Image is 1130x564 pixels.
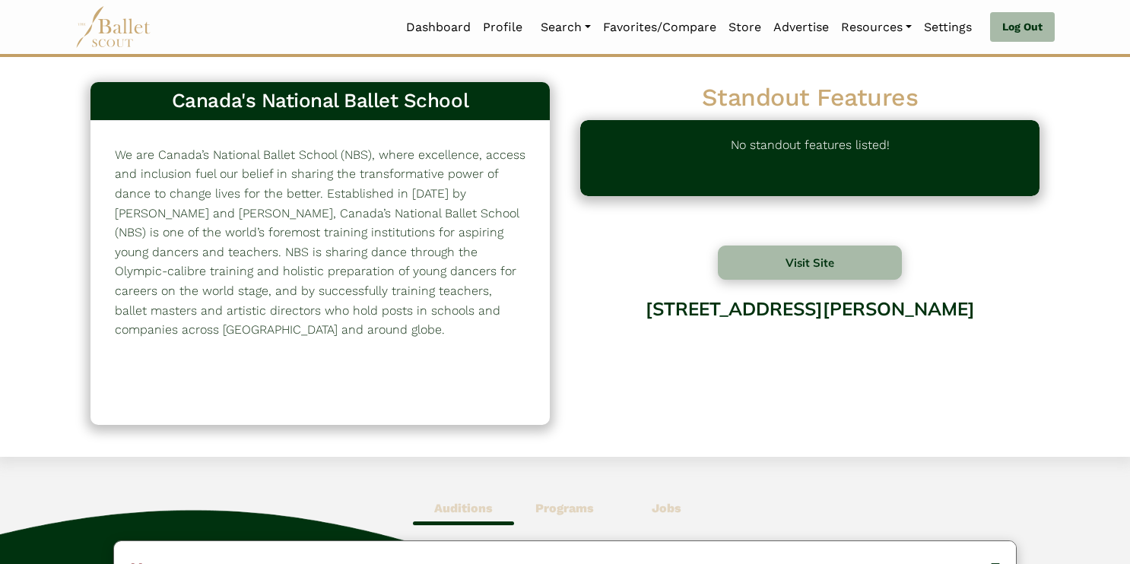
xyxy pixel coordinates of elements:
a: Settings [918,11,978,43]
b: Jobs [652,501,681,515]
h2: Standout Features [580,82,1040,114]
button: Visit Site [718,246,902,280]
a: Store [722,11,767,43]
a: Resources [835,11,918,43]
a: Search [535,11,597,43]
p: No standout features listed! [731,135,890,181]
a: Log Out [990,12,1055,43]
a: Profile [477,11,528,43]
a: Dashboard [400,11,477,43]
p: We are Canada’s National Ballet School (NBS), where excellence, access and inclusion fuel our bel... [115,145,525,340]
h3: Canada's National Ballet School [103,88,538,114]
a: Advertise [767,11,835,43]
b: Programs [535,501,594,515]
b: Auditions [434,501,493,515]
div: [STREET_ADDRESS][PERSON_NAME] [580,287,1040,409]
a: Favorites/Compare [597,11,722,43]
